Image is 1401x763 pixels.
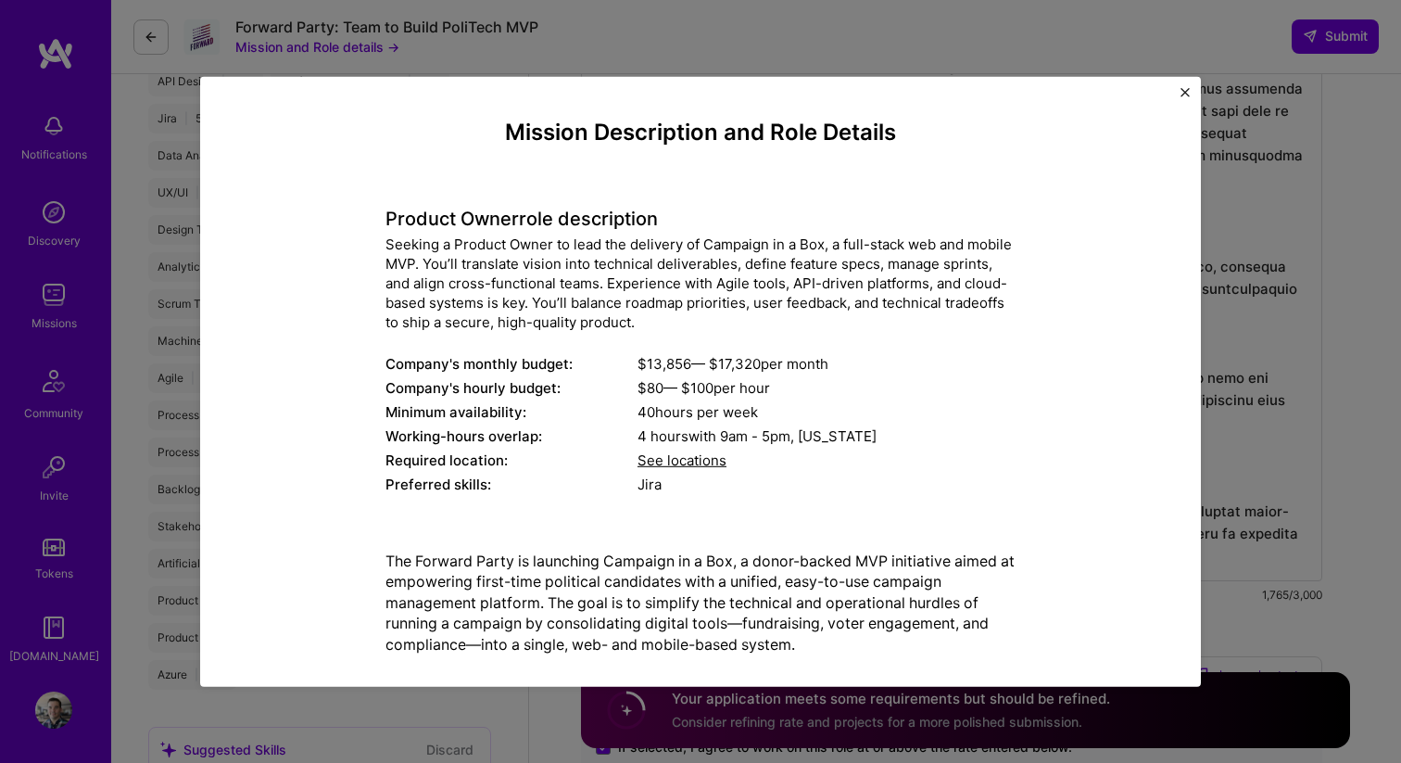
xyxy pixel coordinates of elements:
span: See locations [637,451,726,469]
div: Seeking a Product Owner to lead the delivery of Campaign in a Box, a full-stack web and mobile MV... [385,235,1016,332]
div: Preferred skills: [385,475,637,494]
div: Required location: [385,451,637,470]
p: The Forward Party is launching Campaign in a Box, a donor-backed MVP initiative aimed at empoweri... [385,551,1016,655]
div: Working-hours overlap: [385,426,637,446]
div: $ 80 — $ 100 per hour [637,378,1016,398]
div: Company's hourly budget: [385,378,637,398]
div: Jira [637,475,1016,494]
span: 9am - 5pm , [716,427,798,445]
button: Close [1180,87,1190,107]
div: $ 13,856 — $ 17,320 per month [637,354,1016,374]
div: 40 hours per week [637,402,1016,422]
h4: Product Owner role description [385,208,1016,230]
h4: Mission Description and Role Details [385,119,1016,146]
div: Minimum availability: [385,402,637,422]
div: 4 hours with [US_STATE] [637,426,1016,446]
div: Company's monthly budget: [385,354,637,374]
